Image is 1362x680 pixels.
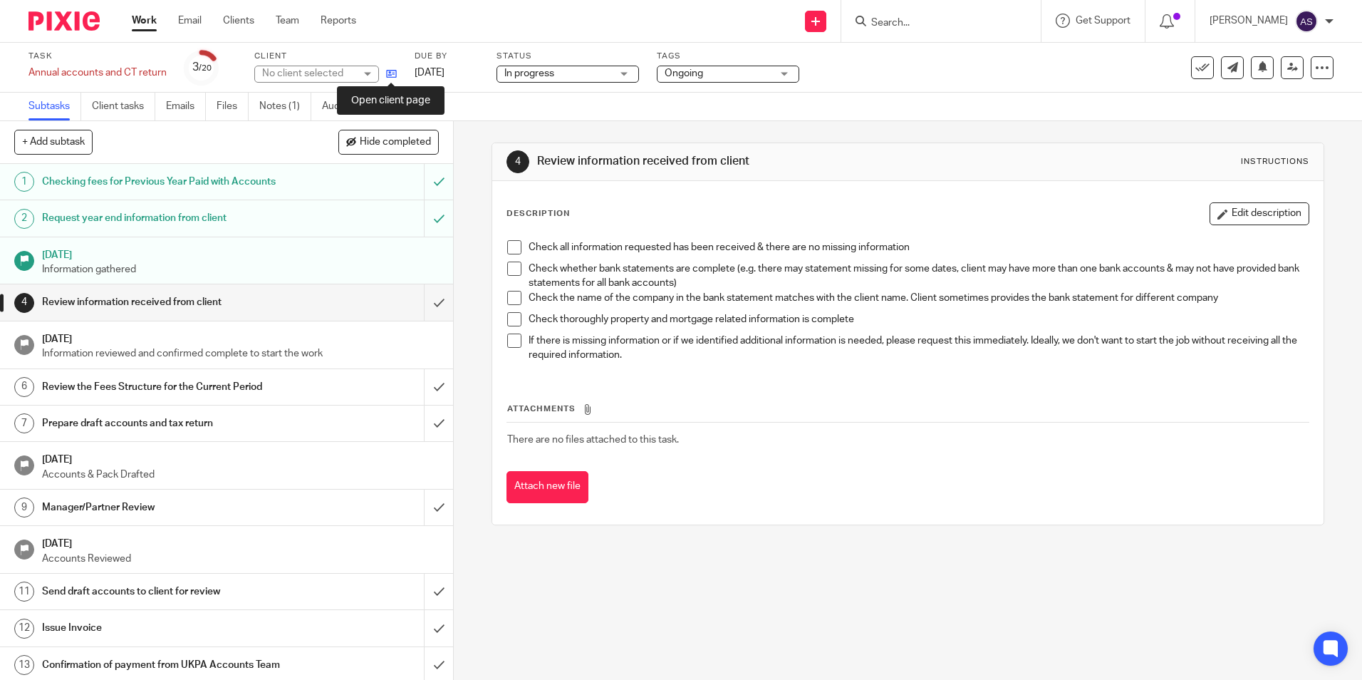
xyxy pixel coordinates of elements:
img: svg%3E [1295,10,1318,33]
div: 9 [14,498,34,517]
div: 1 [14,172,34,192]
button: Attach new file [506,471,588,503]
button: Edit description [1210,202,1309,225]
h1: Manager/Partner Review [42,497,287,518]
div: 3 [192,59,212,76]
img: Pixie [28,11,100,31]
span: There are no files attached to this task. [507,435,679,445]
label: Due by [415,51,479,62]
div: Instructions [1241,156,1309,168]
a: Notes (1) [259,93,311,120]
a: Subtasks [28,93,81,120]
div: 11 [14,582,34,602]
h1: Request year end information from client [42,207,287,229]
div: 13 [14,655,34,675]
p: Check the name of the company in the bank statement matches with the client name. Client sometime... [529,291,1308,305]
p: Accounts & Pack Drafted [42,468,440,482]
a: Team [276,14,299,28]
button: + Add subtask [14,130,93,154]
a: Audit logs [322,93,377,120]
span: Get Support [1076,16,1130,26]
p: Check all information requested has been received & there are no missing information [529,240,1308,254]
div: 4 [14,293,34,313]
div: 2 [14,209,34,229]
a: Client tasks [92,93,155,120]
h1: [DATE] [42,449,440,467]
h1: Review information received from client [537,154,938,169]
h1: Issue Invoice [42,617,287,639]
input: Search [870,17,998,30]
a: Reports [321,14,356,28]
h1: Review information received from client [42,292,287,313]
p: Information gathered [42,262,440,277]
span: Hide completed [360,137,431,148]
label: Status [497,51,639,62]
a: Files [217,93,249,120]
h1: Confirmation of payment from UKPA Accounts Team [42,654,287,676]
p: Check whether bank statements are complete (e.g. there may statement missing for some dates, clie... [529,262,1308,291]
div: 4 [506,150,529,173]
label: Task [28,51,167,62]
h1: [DATE] [42,329,440,346]
p: Description [506,208,570,220]
div: 6 [14,377,34,397]
a: Clients [223,14,254,28]
a: Emails [166,93,206,120]
h1: Checking fees for Previous Year Paid with Accounts [42,171,287,192]
span: In progress [504,68,554,78]
button: Hide completed [338,130,439,154]
h1: Review the Fees Structure for the Current Period [42,376,287,398]
div: No client selected [262,66,355,81]
p: If there is missing information or if we identified additional information is needed, please requ... [529,334,1308,363]
div: 7 [14,413,34,433]
span: [DATE] [415,68,445,78]
div: 12 [14,619,34,639]
span: Attachments [507,405,576,413]
a: Email [178,14,202,28]
label: Client [254,51,397,62]
h1: Send draft accounts to client for review [42,581,287,602]
small: /20 [199,64,212,72]
p: Check thoroughly property and mortgage related information is complete [529,312,1308,326]
h1: [DATE] [42,244,440,262]
span: Ongoing [665,68,703,78]
label: Tags [657,51,799,62]
div: Annual accounts and CT return [28,66,167,80]
a: Work [132,14,157,28]
p: Information reviewed and confirmed complete to start the work [42,346,440,361]
h1: [DATE] [42,533,440,551]
p: [PERSON_NAME] [1210,14,1288,28]
h1: Prepare draft accounts and tax return [42,413,287,434]
p: Accounts Reviewed [42,552,440,566]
